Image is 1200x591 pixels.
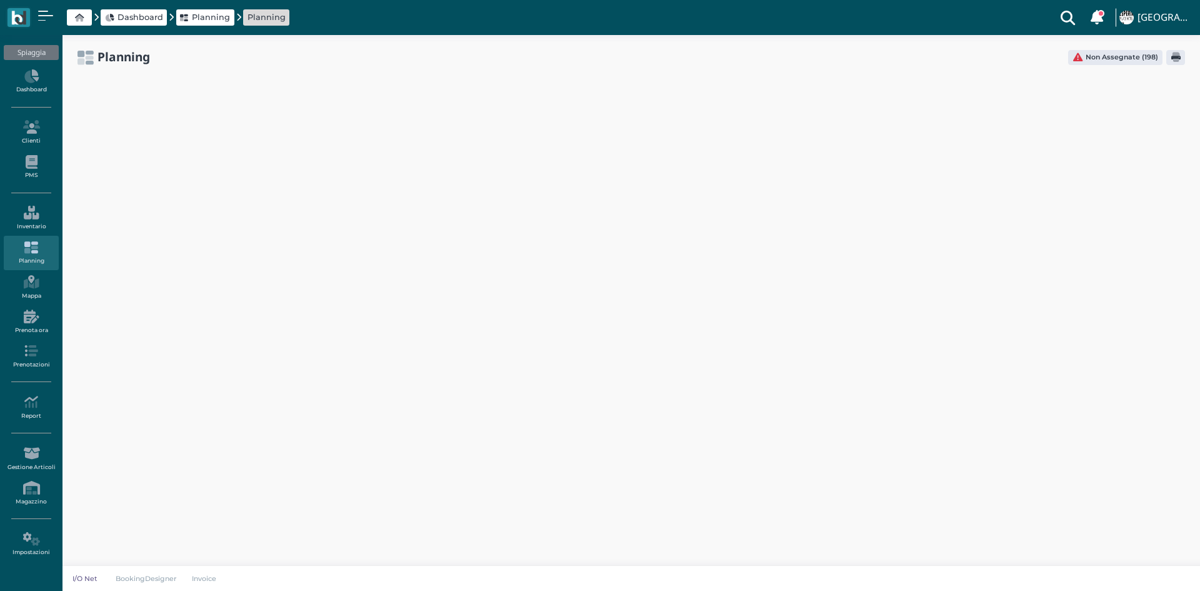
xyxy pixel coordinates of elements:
[1119,11,1133,24] img: ...
[192,11,230,23] span: Planning
[1068,50,1162,65] a: Non Assegnate (198)
[105,11,163,23] a: Dashboard
[1137,13,1192,23] h4: [GEOGRAPHIC_DATA]
[4,64,58,99] a: Dashboard
[1111,552,1189,580] iframe: Help widget launcher
[180,11,230,23] a: Planning
[1117,3,1192,33] a: ... [GEOGRAPHIC_DATA]
[97,50,150,63] h2: Planning
[4,45,58,60] div: Spiaggia
[247,11,286,23] a: Planning
[117,11,163,23] span: Dashboard
[11,11,26,25] img: logo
